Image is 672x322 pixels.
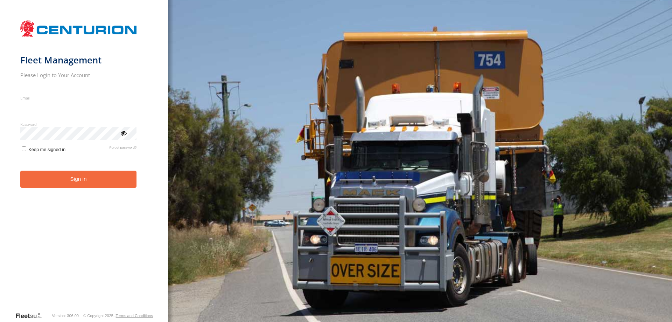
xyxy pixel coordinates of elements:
div: © Copyright 2025 - [83,314,153,318]
img: Centurion Transport [20,20,137,37]
a: Terms and Conditions [116,314,153,318]
a: Visit our Website [15,312,47,319]
label: Email [20,95,137,101]
form: main [20,17,148,311]
label: Password [20,122,137,127]
div: Version: 306.00 [52,314,79,318]
h2: Please Login to Your Account [20,71,137,78]
a: Forgot password? [110,145,137,152]
div: ViewPassword [120,129,127,136]
input: Keep me signed in [22,146,26,151]
button: Sign in [20,171,137,188]
h1: Fleet Management [20,54,137,66]
span: Keep me signed in [28,147,65,152]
